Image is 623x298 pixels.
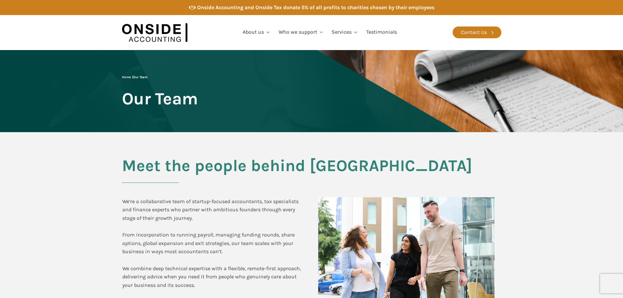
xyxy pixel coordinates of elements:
[275,21,328,44] a: Who we support
[362,21,401,44] a: Testimonials
[197,3,434,12] div: Onside Accounting and Onside Tax donate 5% of all profits to charities chosen by their employees
[461,28,487,37] div: Contact Us
[239,21,275,44] a: About us
[122,157,501,183] h2: Meet the people behind [GEOGRAPHIC_DATA]
[122,75,131,79] a: Home
[133,75,147,79] span: Our Team
[122,75,147,79] span: |
[328,21,362,44] a: Services
[122,20,187,45] img: Onside Accounting
[453,26,501,38] a: Contact Us
[122,90,198,108] span: Our Team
